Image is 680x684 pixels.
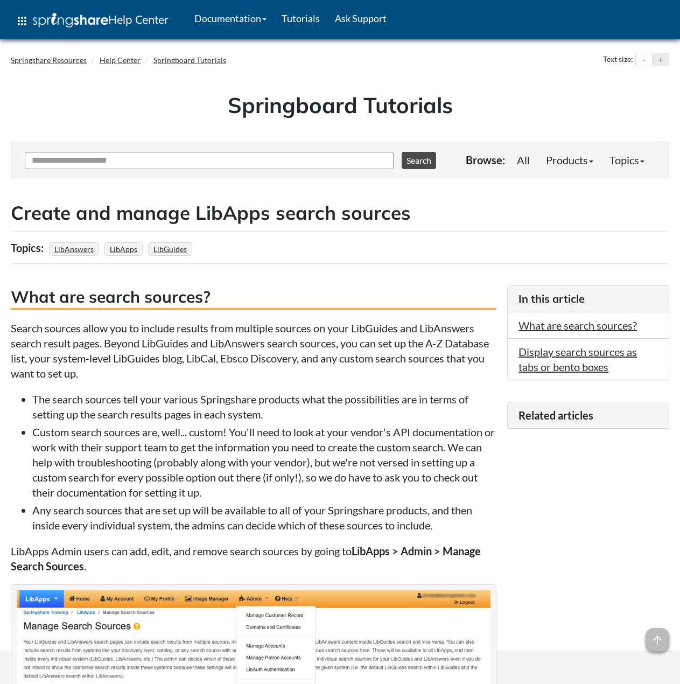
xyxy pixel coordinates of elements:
[32,502,496,533] li: Any search sources that are set up will be available to all of your Springshare products, and the...
[11,200,669,226] h2: Create and manage LibApps search sources
[646,628,669,652] span: arrow_upward
[509,149,538,171] a: All
[601,149,653,171] a: Topics
[152,241,188,257] a: LibGuides
[518,409,593,422] span: Related articles
[108,241,139,257] a: LibApps
[653,53,669,66] button: Increase text size
[518,319,637,332] a: What are search sources?
[11,285,496,310] h3: What are search sources?
[11,55,87,65] a: Springshare Resources
[32,424,496,500] li: Custom search sources are, well... custom! You'll need to look at your vendor's API documentation...
[327,5,394,32] a: Ask Support
[153,55,226,65] a: Springboard Tutorials
[100,55,141,65] a: Help Center
[538,149,601,171] a: Products
[108,12,169,26] span: Help Center
[19,90,661,120] h1: Springboard Tutorials
[274,5,327,32] a: Tutorials
[402,152,436,169] button: Search
[33,13,108,27] img: Springshare
[636,53,652,66] button: Decrease text size
[518,291,658,306] h3: In this article
[16,15,29,27] span: apps
[53,241,95,257] a: LibAnswers
[11,238,46,258] div: Topics:
[11,543,496,574] p: LibApps Admin users can add, edit, and remove search sources by going to .
[518,345,637,373] a: Display search sources as tabs or bento boxes
[646,629,669,642] a: arrow_upward
[466,152,505,167] p: Browse:
[187,5,274,32] a: Documentation
[601,53,635,67] div: Text size:
[8,5,176,37] a: apps Help Center
[32,392,496,422] li: The search sources tell your various Springshare products what the possibilities are in terms of ...
[11,320,496,381] p: Search sources allow you to include results from multiple sources on your LibGuides and LibAnswer...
